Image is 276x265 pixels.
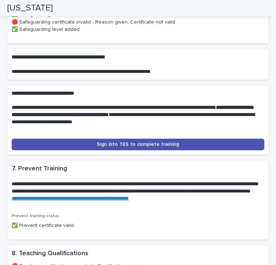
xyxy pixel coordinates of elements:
span: Prevent training status [12,214,59,219]
a: Sign into TES to complete training [12,139,264,150]
h2: 7. Prevent Training [12,165,67,174]
span: Sign into TES to complete training [97,142,179,147]
p: ✅ Prevent certificate valid [12,222,264,230]
h2: 8. Teaching Qualifications [12,250,88,258]
h2: [US_STATE] [7,3,53,13]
